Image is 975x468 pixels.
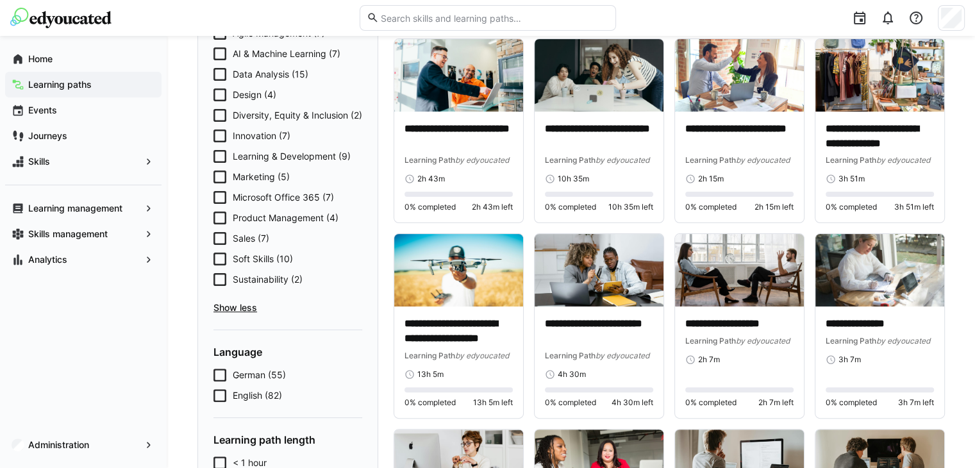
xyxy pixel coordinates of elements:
span: 13h 5m left [473,397,513,408]
span: 0% completed [404,397,456,408]
span: 0% completed [404,202,456,212]
span: 3h 7m left [898,397,934,408]
span: Data Analysis (15) [233,68,308,81]
span: 0% completed [685,397,737,408]
img: image [675,234,804,306]
span: German (55) [233,369,286,381]
span: Soft Skills (10) [233,253,293,265]
span: by edyoucated [876,155,930,165]
span: 3h 51m left [894,202,934,212]
h4: Language [213,346,362,358]
span: Learning Path [404,155,455,165]
img: image [394,39,523,112]
img: image [535,234,663,306]
span: Diversity, Equity & Inclusion (2) [233,109,362,122]
img: image [815,234,944,306]
span: 2h 15m [698,174,724,184]
span: Learning Path [545,351,596,360]
span: Learning Path [404,351,455,360]
img: image [815,39,944,112]
span: 0% completed [545,202,596,212]
span: by edyoucated [596,351,649,360]
span: Learning Path [685,336,736,346]
span: 13h 5m [417,369,444,380]
span: Show less [213,301,362,314]
span: by edyoucated [455,351,509,360]
span: AI & Machine Learning (7) [233,47,340,60]
span: 0% completed [826,397,877,408]
span: by edyoucated [876,336,930,346]
span: 3h 51m [838,174,865,184]
img: image [535,39,663,112]
span: 3h 7m [838,355,861,365]
span: 10h 35m [558,174,589,184]
span: 0% completed [826,202,877,212]
span: Sustainability (2) [233,273,303,286]
span: by edyoucated [736,336,790,346]
h4: Learning path length [213,433,362,446]
span: Marketing (5) [233,171,290,183]
span: by edyoucated [736,155,790,165]
span: Design (4) [233,88,276,101]
span: English (82) [233,389,282,402]
input: Search skills and learning paths… [379,12,608,24]
span: Innovation (7) [233,130,290,142]
span: 2h 43m [417,174,445,184]
span: 4h 30m [558,369,586,380]
span: by edyoucated [455,155,509,165]
span: 4h 30m left [612,397,653,408]
span: Sales (7) [233,232,269,245]
span: Learning Path [826,336,876,346]
span: 0% completed [545,397,596,408]
span: 2h 7m left [758,397,794,408]
span: Learning Path [826,155,876,165]
span: by edyoucated [596,155,649,165]
span: Learning Path [685,155,736,165]
span: Learning & Development (9) [233,150,351,163]
span: Microsoft Office 365 (7) [233,191,334,204]
span: 2h 7m [698,355,720,365]
span: Learning Path [545,155,596,165]
span: 2h 15m left [754,202,794,212]
span: Product Management (4) [233,212,338,224]
span: 2h 43m left [472,202,513,212]
img: image [675,39,804,112]
span: 10h 35m left [608,202,653,212]
img: image [394,234,523,306]
span: 0% completed [685,202,737,212]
